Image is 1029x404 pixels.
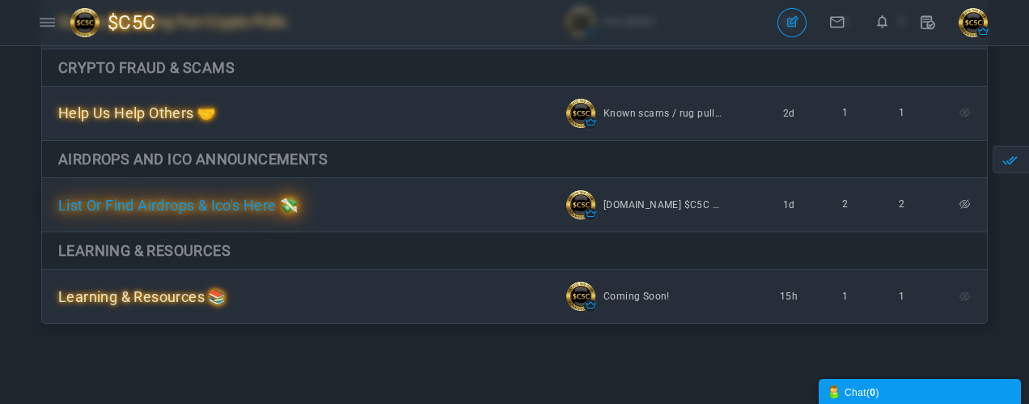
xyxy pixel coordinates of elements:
[827,383,1013,400] div: Chat
[842,291,848,302] span: 1
[58,240,971,261] h4: Learning & Resources
[58,293,227,304] a: Learning & Resources 📚
[70,8,108,37] img: 91x91forum.png
[899,107,904,118] span: 1
[58,149,971,169] h4: airdrops and ico announcements
[58,57,971,78] h4: Crypto Fraud & Scams
[58,109,215,121] a: Help Us Help Others 🤝
[58,202,298,213] a: List Or Find Airdrops & Ico's Here 💸
[760,190,817,219] time: 1d
[566,190,595,219] img: cropcircle.png
[842,198,848,210] span: 2
[899,291,904,302] span: 1
[760,99,817,128] time: 2d
[58,197,298,214] span: List Or Find Airdrops & Ico's Here 💸
[870,387,875,398] strong: 0
[866,387,879,398] span: ( )
[603,99,724,128] a: Known scams / rug pulls or potentials
[760,282,817,311] time: 15h
[899,198,904,210] span: 2
[959,8,988,37] img: cropcircle.png
[603,190,724,219] a: [DOMAIN_NAME] $C5C 10000000 Airdrop!
[566,99,595,128] img: cropcircle.png
[70,4,168,41] a: $C5C
[566,282,595,311] img: cropcircle.png
[58,288,227,305] span: Learning & Resources 📚
[842,107,848,118] span: 1
[58,104,215,121] span: Help Us Help Others 🤝
[603,282,670,311] a: Coming Soon!
[108,4,168,41] span: $C5C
